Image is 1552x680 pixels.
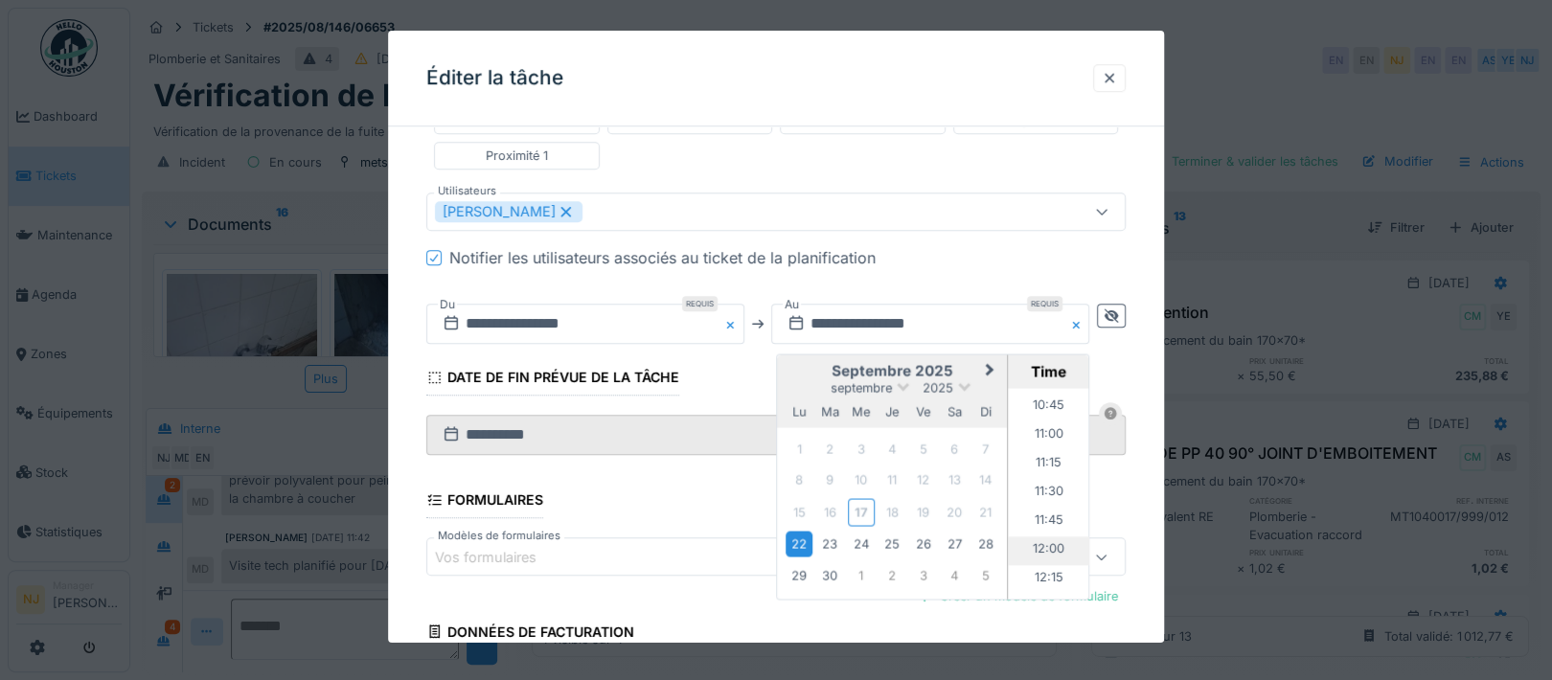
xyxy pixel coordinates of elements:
[942,499,968,525] div: Not available samedi 20 septembre 2025
[879,531,905,556] div: Choose jeudi 25 septembre 2025
[848,531,874,556] div: Choose mercredi 24 septembre 2025
[910,531,936,556] div: Choose vendredi 26 septembre 2025
[486,147,548,165] div: Proximité 1
[817,562,843,588] div: Choose mardi 30 septembre 2025
[924,380,954,395] span: 2025
[910,398,936,424] div: vendredi
[879,436,905,462] div: Not available jeudi 4 septembre 2025
[879,562,905,588] div: Choose jeudi 2 octobre 2025
[817,398,843,424] div: mardi
[910,466,936,492] div: Not available vendredi 12 septembre 2025
[972,562,998,588] div: Choose dimanche 5 octobre 2025
[817,466,843,492] div: Not available mardi 9 septembre 2025
[942,466,968,492] div: Not available samedi 13 septembre 2025
[1014,362,1084,380] div: Time
[682,296,718,311] div: Requis
[942,562,968,588] div: Choose samedi 4 octobre 2025
[787,531,812,556] div: Choose lundi 22 septembre 2025
[942,436,968,462] div: Not available samedi 6 septembre 2025
[783,294,801,315] label: Au
[449,246,876,269] div: Notifier les utilisateurs associés au ticket de la planification
[909,583,1126,609] div: Créer un modèle de formulaire
[942,398,968,424] div: samedi
[435,201,582,222] div: [PERSON_NAME]
[1022,111,1049,129] div: yves
[657,111,722,129] div: Proximité 2
[879,466,905,492] div: Not available jeudi 11 septembre 2025
[879,499,905,525] div: Not available jeudi 18 septembre 2025
[723,304,744,344] button: Close
[1009,388,1090,599] ul: Time
[910,499,936,525] div: Not available vendredi 19 septembre 2025
[972,531,998,556] div: Choose dimanche 28 septembre 2025
[1009,479,1090,508] li: 11:30
[1027,296,1062,311] div: Requis
[787,398,812,424] div: lundi
[484,111,549,129] div: Rénovation
[426,486,543,518] div: Formulaires
[787,562,812,588] div: Choose lundi 29 septembre 2025
[787,466,812,492] div: Not available lundi 8 septembre 2025
[438,294,457,315] label: Du
[942,531,968,556] div: Choose samedi 27 septembre 2025
[1068,304,1089,344] button: Close
[977,356,1008,387] button: Next Month
[817,499,843,525] div: Not available mardi 16 septembre 2025
[879,398,905,424] div: jeudi
[848,498,874,526] div: Not available mercredi 17 septembre 2025
[848,562,874,588] div: Choose mercredi 1 octobre 2025
[426,363,679,396] div: Date de fin prévue de la tâche
[434,528,564,544] label: Modèles de formulaires
[1009,536,1090,565] li: 12:00
[1009,594,1090,623] li: 12:30
[972,466,998,492] div: Not available dimanche 14 septembre 2025
[832,380,893,395] span: septembre
[435,546,563,567] div: Vos formulaires
[972,499,998,525] div: Not available dimanche 21 septembre 2025
[787,436,812,462] div: Not available lundi 1 septembre 2025
[1009,450,1090,479] li: 11:15
[830,111,895,129] div: Proximité 3
[787,499,812,525] div: Not available lundi 15 septembre 2025
[848,466,874,492] div: Not available mercredi 10 septembre 2025
[1009,421,1090,450] li: 11:00
[848,398,874,424] div: mercredi
[848,436,874,462] div: Not available mercredi 3 septembre 2025
[910,562,936,588] div: Choose vendredi 3 octobre 2025
[1009,508,1090,536] li: 11:45
[910,436,936,462] div: Not available vendredi 5 septembre 2025
[434,183,500,199] label: Utilisateurs
[778,362,1008,379] h2: septembre 2025
[817,436,843,462] div: Not available mardi 2 septembre 2025
[972,436,998,462] div: Not available dimanche 7 septembre 2025
[817,531,843,556] div: Choose mardi 23 septembre 2025
[426,66,563,90] h3: Éditer la tâche
[972,398,998,424] div: dimanche
[426,617,634,649] div: Données de facturation
[1009,565,1090,594] li: 12:15
[1009,393,1090,421] li: 10:45
[784,433,1001,590] div: Month septembre, 2025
